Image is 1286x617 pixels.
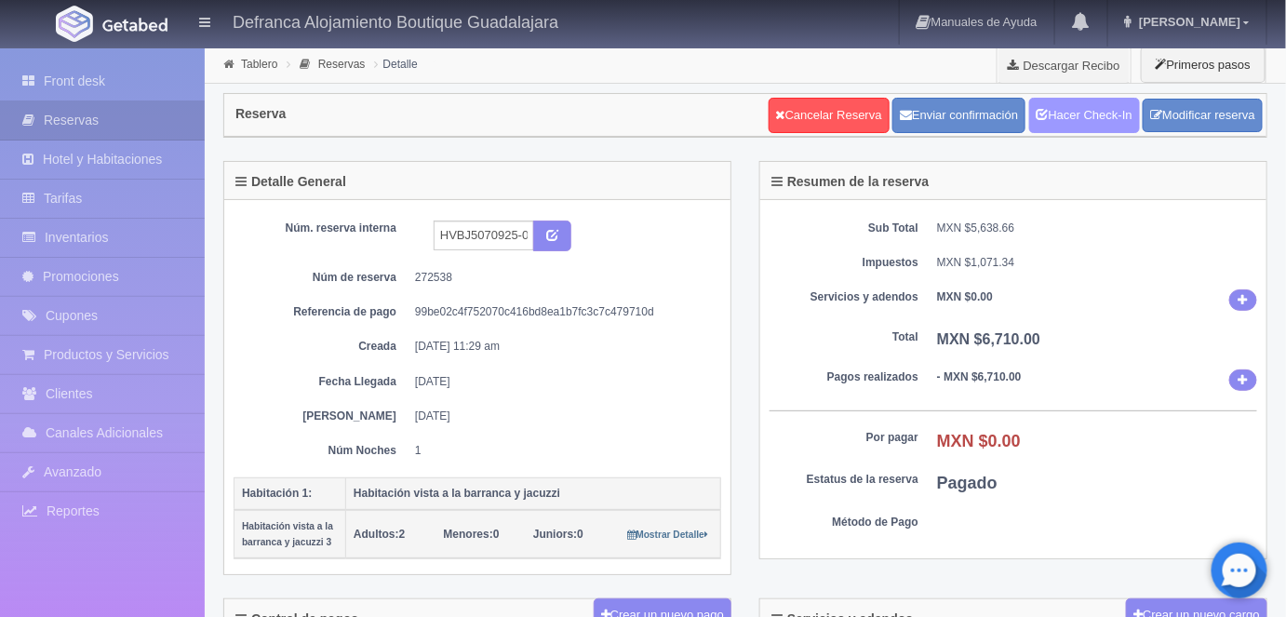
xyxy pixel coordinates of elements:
[241,58,277,71] a: Tablero
[770,472,918,488] dt: Estatus de la reserva
[318,58,366,71] a: Reservas
[444,528,500,541] span: 0
[770,221,918,236] dt: Sub Total
[248,339,396,355] dt: Creada
[770,369,918,385] dt: Pagos realizados
[248,443,396,459] dt: Núm Noches
[1134,15,1240,29] span: [PERSON_NAME]
[415,339,707,355] dd: [DATE] 11:29 am
[370,55,422,73] li: Detalle
[415,304,707,320] dd: 99be02c4f752070c416bd8ea1b7fc3c7c479710d
[627,530,708,540] small: Mostrar Detalle
[770,515,918,530] dt: Método de Pago
[770,430,918,446] dt: Por pagar
[1143,99,1263,133] a: Modificar reserva
[415,270,707,286] dd: 272538
[1141,47,1266,83] button: Primeros pasos
[770,255,918,271] dt: Impuestos
[248,304,396,320] dt: Referencia de pago
[248,409,396,424] dt: [PERSON_NAME]
[415,374,707,390] dd: [DATE]
[937,370,1022,383] b: - MXN $6,710.00
[771,175,930,189] h4: Resumen de la reserva
[354,528,405,541] span: 2
[937,331,1040,347] b: MXN $6,710.00
[415,443,707,459] dd: 1
[533,528,583,541] span: 0
[346,477,721,510] th: Habitación vista a la barranca y jacuzzi
[769,98,890,133] a: Cancelar Reserva
[937,221,1257,236] dd: MXN $5,638.66
[937,290,993,303] b: MXN $0.00
[1029,98,1140,133] a: Hacer Check-In
[354,528,399,541] strong: Adultos:
[770,289,918,305] dt: Servicios y adendos
[937,432,1021,450] b: MXN $0.00
[235,175,346,189] h4: Detalle General
[235,107,287,121] h4: Reserva
[937,474,998,492] b: Pagado
[102,18,167,32] img: Getabed
[627,528,708,541] a: Mostrar Detalle
[248,270,396,286] dt: Núm de reserva
[998,47,1131,84] a: Descargar Recibo
[937,255,1257,271] dd: MXN $1,071.34
[248,221,396,236] dt: Núm. reserva interna
[248,374,396,390] dt: Fecha Llegada
[415,409,707,424] dd: [DATE]
[242,521,333,547] small: Habitación vista a la barranca y jacuzzi 3
[770,329,918,345] dt: Total
[892,98,1025,133] button: Enviar confirmación
[444,528,493,541] strong: Menores:
[56,6,93,42] img: Getabed
[533,528,577,541] strong: Juniors:
[233,9,558,33] h4: Defranca Alojamiento Boutique Guadalajara
[242,487,312,500] b: Habitación 1:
